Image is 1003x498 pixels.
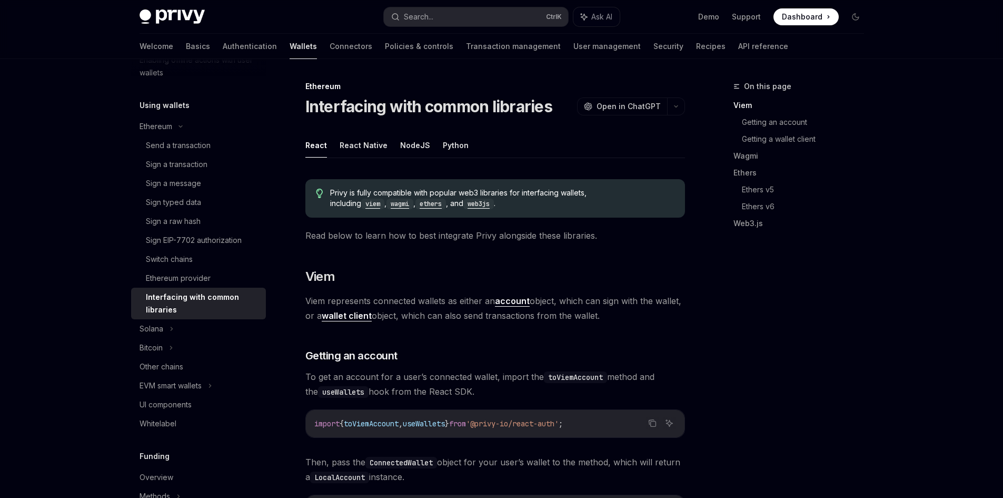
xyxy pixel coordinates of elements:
span: To get an account for a user’s connected wallet, import the method and the hook from the React SDK. [305,369,685,399]
a: Wallets [290,34,317,59]
a: web3js [463,199,494,208]
code: ethers [415,199,446,209]
a: Dashboard [773,8,839,25]
button: React Native [340,133,388,158]
a: wagmi [386,199,413,208]
a: Other chains [131,357,266,376]
button: Open in ChatGPT [577,97,667,115]
span: import [314,419,340,428]
a: Transaction management [466,34,561,59]
a: Send a transaction [131,136,266,155]
span: Ask AI [591,12,612,22]
a: Sign a transaction [131,155,266,174]
button: Toggle dark mode [847,8,864,25]
code: useWallets [318,386,369,398]
div: Ethereum [140,120,172,133]
span: Ctrl K [546,13,562,21]
span: ; [559,419,563,428]
a: User management [573,34,641,59]
a: Sign a message [131,174,266,193]
button: Ask AI [573,7,620,26]
a: API reference [738,34,788,59]
span: { [340,419,344,428]
a: ethers [415,199,446,208]
div: Interfacing with common libraries [146,291,260,316]
a: viem [361,199,384,208]
span: On this page [744,80,791,93]
span: Then, pass the object for your user’s wallet to the method, which will return a instance. [305,455,685,484]
div: Ethereum [305,81,685,92]
span: Privy is fully compatible with popular web3 libraries for interfacing wallets, including , , , and . [330,188,674,209]
span: toViemAccount [344,419,399,428]
div: Solana [140,323,163,335]
button: NodeJS [400,133,430,158]
div: Other chains [140,360,183,373]
div: Sign a raw hash [146,215,201,228]
a: Recipes [696,34,726,59]
a: Welcome [140,34,173,59]
code: ConnectedWallet [365,457,437,468]
div: Bitcoin [140,341,163,354]
code: viem [361,199,384,209]
code: toViemAccount [544,372,607,383]
div: EVM smart wallets [140,379,202,392]
code: wagmi [386,199,413,209]
button: Search...CtrlK [384,7,568,26]
a: Ethers [733,164,872,181]
div: Sign a transaction [146,158,207,171]
div: Send a transaction [146,139,211,152]
svg: Tip [316,189,323,198]
a: Getting an account [742,114,872,131]
a: Sign EIP-7702 authorization [131,231,266,250]
img: dark logo [140,9,205,24]
a: Connectors [330,34,372,59]
a: UI components [131,395,266,414]
a: Policies & controls [385,34,453,59]
a: account [495,296,530,307]
a: Authentication [223,34,277,59]
a: Security [653,34,683,59]
span: Viem represents connected wallets as either an object, which can sign with the wallet, or a objec... [305,294,685,323]
a: Demo [698,12,719,22]
a: Support [732,12,761,22]
a: Switch chains [131,250,266,269]
h5: Funding [140,450,170,463]
a: Ethers v5 [742,181,872,198]
code: web3js [463,199,494,209]
div: Overview [140,471,173,484]
a: Basics [186,34,210,59]
a: Whitelabel [131,414,266,433]
span: } [445,419,449,428]
span: Read below to learn how to best integrate Privy alongside these libraries. [305,228,685,243]
div: UI components [140,398,192,411]
a: Viem [733,97,872,114]
span: Viem [305,268,335,285]
div: Ethereum provider [146,272,211,285]
button: React [305,133,327,158]
button: Ask AI [662,416,676,430]
code: LocalAccount [310,472,369,483]
div: Sign EIP-7702 authorization [146,234,242,247]
a: Wagmi [733,148,872,164]
span: useWallets [403,419,445,428]
a: Getting a wallet client [742,131,872,148]
div: Sign a message [146,177,201,190]
a: Interfacing with common libraries [131,288,266,319]
span: Dashboard [782,12,822,22]
a: Sign typed data [131,193,266,212]
div: Switch chains [146,253,193,266]
span: '@privy-io/react-auth' [466,419,559,428]
a: Overview [131,468,266,487]
span: , [399,419,403,428]
a: Sign a raw hash [131,212,266,231]
a: Ethers v6 [742,198,872,215]
div: Search... [404,11,433,23]
div: Sign typed data [146,196,201,209]
span: Getting an account [305,348,398,363]
span: Open in ChatGPT [597,101,661,112]
a: wallet client [322,310,372,321]
button: Copy the contents from the code block [646,416,659,430]
a: Ethereum provider [131,269,266,288]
